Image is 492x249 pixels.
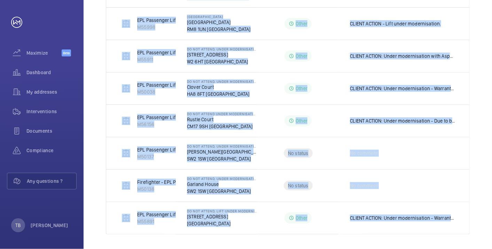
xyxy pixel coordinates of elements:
p: CM17 9SH [GEOGRAPHIC_DATA] [187,123,257,130]
img: elevator.svg [122,52,130,60]
p: CLIENT ACTION: Under modernisation - Warranty with PIP to end on [DATE] [350,85,455,92]
p: Do Not Attend Under Modernisation - Rustle Court [187,112,257,116]
p: [STREET_ADDRESS] [187,213,257,220]
p: Firefighter - EPL Passenger Lift [137,179,204,186]
p: No status [288,182,309,189]
img: elevator.svg [122,214,130,222]
p: TB [15,222,21,229]
p: Other [296,85,307,92]
p: [GEOGRAPHIC_DATA] [187,220,257,227]
p: EPL Passenger Lift [137,17,177,24]
img: elevator.svg [122,84,130,93]
p: W2 6HT [GEOGRAPHIC_DATA] [187,58,257,65]
p: HA8 8FT [GEOGRAPHIC_DATA] [187,91,257,98]
p: Clover Court [187,84,257,91]
p: [GEOGRAPHIC_DATA] [187,19,251,26]
p: CLIENT ACTION: Under modernisation with Aspect Lifts - end of warranty [DATE] [350,53,455,60]
p: Garland House [187,181,257,188]
p: Rustle Court [187,116,257,123]
p: Other [296,20,307,27]
p: DO NOT ATTEND, UNDER MODERNISATION - [PERSON_NAME] House - High Risk Building [187,144,257,148]
p: M56156 [137,121,177,128]
span: Compliance [26,147,77,154]
span: No comment [350,150,378,157]
p: DO NOT ATTEND, UNDER MODERNISATION WITH ANOTHER COMPANY - [STREET_ADDRESS] [187,47,257,51]
p: EPL Passenger Lift [137,211,177,218]
span: Maximize [26,49,62,56]
p: [PERSON_NAME] [31,222,68,229]
p: Other [296,215,307,221]
p: CLIENT ACTION: Under modernisation - Warranty with Aspect to end on [DATE] [350,215,455,221]
p: EPL Passenger Lift [137,114,177,121]
span: Interventions [26,108,77,115]
p: M50038 [137,88,177,95]
span: Beta [62,49,71,56]
p: EPL Passenger Lift [137,81,177,88]
p: EPL Passenger Lift [137,49,177,56]
p: RM8 1UN [GEOGRAPHIC_DATA] [187,26,251,33]
p: [GEOGRAPHIC_DATA] [187,15,251,19]
p: M50137 [137,153,177,160]
img: elevator.svg [122,117,130,125]
p: [PERSON_NAME][GEOGRAPHIC_DATA] [187,148,257,155]
p: DO NOT ATTEND, LIFT UNDER MODERNISATION - 1 Pandian Way [187,209,257,213]
p: DO NOT ATTEND, UNDER MODERNISATION - [GEOGRAPHIC_DATA] [187,177,257,181]
img: elevator.svg [122,181,130,190]
p: SW2 1SW [GEOGRAPHIC_DATA] [187,155,257,162]
span: No comment [350,182,378,189]
p: DO NOT ATTEND, UNDER MODERNISATION - Clover Court [187,79,257,84]
p: CLIENT ACTION - Lift under modernisation. [350,20,441,27]
img: elevator.svg [122,20,130,28]
p: M55998 [137,24,177,31]
p: EPL Passenger Lift [137,146,177,153]
p: M55911 [137,56,177,63]
span: Any questions ? [27,178,76,185]
p: SW2 1SW [GEOGRAPHIC_DATA] [187,188,257,195]
p: M55891 [137,218,177,225]
span: Documents [26,127,77,134]
p: M50138 [137,186,204,193]
img: elevator.svg [122,149,130,157]
p: No status [288,150,309,157]
p: CLIENT ACTION: Under modernisation - Due to be completed [DATE] [350,117,455,124]
p: Other [296,117,307,124]
p: Other [296,53,307,60]
span: My addresses [26,88,77,95]
span: Dashboard [26,69,77,76]
p: [STREET_ADDRESS] [187,51,257,58]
